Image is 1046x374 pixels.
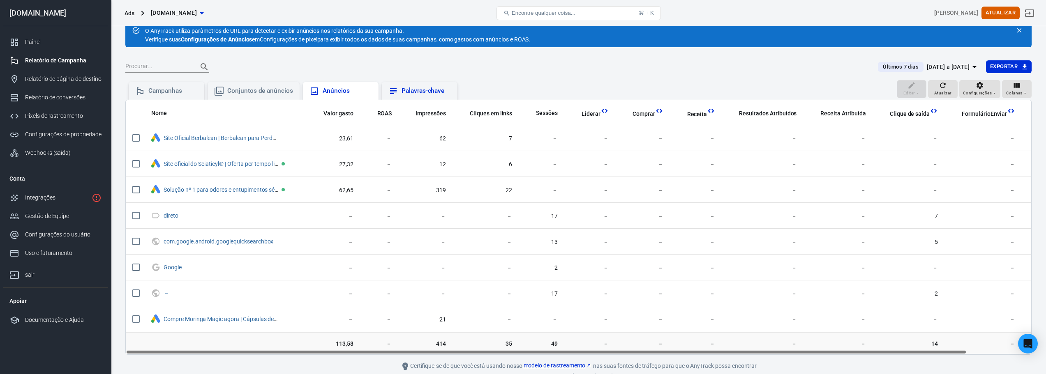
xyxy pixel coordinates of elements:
[890,110,930,117] font: Clique de saída
[677,108,707,118] span: Receita total calculada pelo AnyTrack.
[506,340,512,346] font: 35
[3,107,108,125] a: Pixels de rastreamento
[932,264,938,271] font: －
[883,64,919,70] font: Últimos 7 dias
[439,135,446,141] font: 62
[151,185,160,195] div: Anúncios do Google
[1009,135,1015,141] font: －
[932,186,938,193] font: －
[860,186,866,193] font: －
[145,36,181,43] font: Verifique suas
[791,238,797,245] font: －
[791,135,797,141] font: －
[194,57,214,77] button: Procurar
[496,6,661,20] button: Encontre qualquer coisa...⌘ + K
[151,110,167,116] font: Nome
[440,238,446,245] font: －
[932,135,938,141] font: －
[506,212,512,219] font: －
[658,135,663,141] font: －
[935,212,938,219] font: 7
[148,5,207,21] button: [DOMAIN_NAME]
[860,340,866,346] font: －
[151,288,160,298] svg: UTM e tráfego da Web
[470,108,512,117] span: O número de cliques em links dentro do anúncio que levaram a destinos especificados pelo anunciante
[25,317,84,323] font: Documentação e Ajuda
[3,225,108,244] a: Configurações do usuário
[260,36,317,43] font: Configurações de pixel
[145,28,404,34] font: O AnyTrack utiliza parâmetros de URL para detectar e exibir anúncios nos relatórios da sua campanha.
[339,135,353,141] font: 23,61
[603,264,609,271] font: －
[164,186,486,193] font: Solução nº 1 para odores e entupimentos sépticos | Fórmula segura e sem produtos químicos | Manut...
[709,161,715,167] font: －
[509,135,512,141] font: 7
[164,316,280,322] span: Compre Moringa Magic agora | Cápsulas de Moringa Oleifera | Experimente Moringa Magic hoje mesmo
[536,110,558,116] font: Sessões
[282,162,285,165] span: Ativo
[1009,340,1015,346] font: －
[416,110,446,116] font: Impressões
[633,110,655,117] font: Comprar
[339,186,353,193] font: 62,65
[658,212,663,219] font: －
[506,290,512,296] font: －
[658,316,663,322] font: －
[928,80,958,98] button: Atualizar
[164,213,180,218] span: direto
[3,207,108,225] a: Gestão de Equipe
[3,125,108,144] a: Configurações de propriedade
[603,238,609,245] font: －
[151,9,197,16] font: [DOMAIN_NAME]
[348,238,353,245] font: －
[658,186,663,193] font: －
[820,108,866,117] span: A receita total atribuída de acordo com sua rede de anúncios (Facebook, Google, etc.)
[260,35,317,44] a: Configurações de pixel
[151,211,160,220] svg: Direto
[9,9,66,17] font: [DOMAIN_NAME]
[436,340,446,346] font: 414
[323,110,353,116] font: Valor gasto
[164,316,423,322] a: Compre Moringa Magic agora | Cápsulas de Moringa Oleifera | Experimente Moringa Magic hoje mesmo
[791,212,797,219] font: －
[603,135,609,141] font: －
[148,87,182,94] font: Campanhas
[791,186,797,193] font: －
[348,290,353,296] font: －
[151,133,160,143] div: Anúncios do Google
[440,212,446,219] font: －
[439,316,446,322] font: 21
[1009,264,1015,271] font: －
[622,110,655,118] span: Comprar
[934,91,951,95] font: Atualizar
[658,340,663,346] font: －
[990,64,1018,70] font: Exportar
[791,340,797,346] font: －
[551,238,558,245] font: 13
[440,264,446,271] font: －
[1009,316,1015,322] font: －
[405,108,446,117] span: O número de vezes que seus anúncios apareceram na tela.
[339,161,353,167] font: 27,32
[791,264,797,271] font: －
[1002,80,1032,98] button: Colunas
[506,238,512,245] font: －
[981,7,1020,19] button: Atualizar
[860,264,866,271] font: －
[506,316,512,322] font: －
[3,244,108,262] a: Uso e faturamento
[3,188,108,207] a: Integrações
[164,212,178,219] font: direto
[377,108,392,117] span: O retorno total sobre o investimento em anúncios
[164,239,275,244] span: com.google.android.googlequicksearchbox
[25,194,55,201] font: Integrações
[687,108,707,118] span: Receita total calculada pelo AnyTrack.
[313,108,353,117] span: O valor total estimado de dinheiro que você gastou em sua campanha, conjunto de anúncios ou anúnc...
[860,238,866,245] font: －
[92,193,102,203] svg: 1 rede ainda não verificada
[709,186,715,193] font: －
[509,161,512,167] font: 6
[791,316,797,322] font: －
[348,316,353,322] font: －
[386,316,392,322] font: －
